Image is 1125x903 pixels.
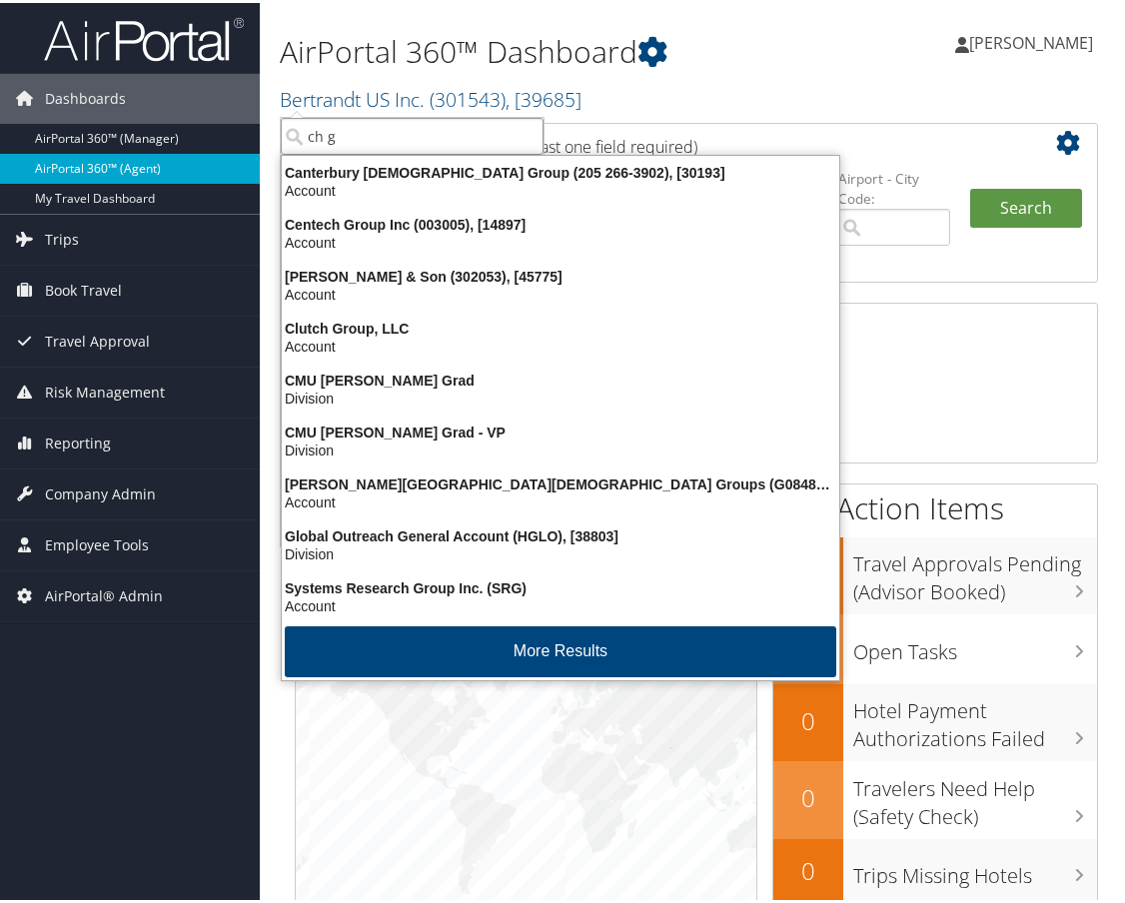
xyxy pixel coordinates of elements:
[270,283,851,301] div: Account
[45,517,149,567] span: Employee Tools
[773,851,843,885] h2: 0
[270,161,851,179] div: Canterbury [DEMOGRAPHIC_DATA] Group (205 266-3902), [30193]
[270,265,851,283] div: [PERSON_NAME] & Son (302053), [45775]
[270,524,851,542] div: Global Outreach General Account (HGLO), [38803]
[45,314,150,364] span: Travel Approval
[285,623,836,674] button: More Results
[853,762,1097,828] h3: Travelers Need Help (Safety Check)
[270,213,851,231] div: Centech Group Inc (003005), [14897]
[45,263,122,313] span: Book Travel
[281,115,544,152] input: Search Accounts
[853,625,1097,663] h3: Open Tasks
[969,29,1093,51] span: [PERSON_NAME]
[270,317,851,335] div: Clutch Group, LLC
[970,186,1082,226] button: Search
[280,83,581,110] a: Bertrandt US Inc.
[270,542,851,560] div: Division
[45,416,111,465] span: Reporting
[270,576,851,594] div: Systems Research Group Inc. (SRG)
[270,369,851,387] div: CMU [PERSON_NAME] Grad
[45,568,163,618] span: AirPortal® Admin
[45,212,79,262] span: Trips
[270,231,851,249] div: Account
[270,421,851,439] div: CMU [PERSON_NAME] Grad - VP
[853,849,1097,887] h3: Trips Missing Hotels
[430,83,506,110] span: ( 301543 )
[853,537,1097,603] h3: Travel Approvals Pending (Advisor Booked)
[45,365,165,415] span: Risk Management
[270,439,851,456] div: Division
[773,611,1097,681] a: 2Open Tasks
[45,466,156,516] span: Company Admin
[270,335,851,353] div: Account
[853,684,1097,750] h3: Hotel Payment Authorizations Failed
[773,484,1097,526] h1: My Action Items
[280,28,835,70] h1: AirPortal 360™ Dashboard
[270,472,851,490] div: [PERSON_NAME][GEOGRAPHIC_DATA][DEMOGRAPHIC_DATA] Groups (G08488), [35935]
[773,758,1097,835] a: 0Travelers Need Help (Safety Check)
[506,83,581,110] span: , [ 39685 ]
[311,124,1015,158] h2: Airtinerary Lookup
[45,71,126,121] span: Dashboards
[507,133,697,155] span: (at least one field required)
[838,166,950,207] label: Airport - City Code:
[270,387,851,405] div: Division
[773,681,1097,758] a: 0Hotel Payment Authorizations Failed
[773,778,843,812] h2: 0
[955,10,1113,70] a: [PERSON_NAME]
[270,594,851,612] div: Account
[270,179,851,197] div: Account
[270,490,851,508] div: Account
[44,13,244,60] img: airportal-logo.png
[773,701,843,735] h2: 0
[773,534,1097,611] a: 0Travel Approvals Pending (Advisor Booked)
